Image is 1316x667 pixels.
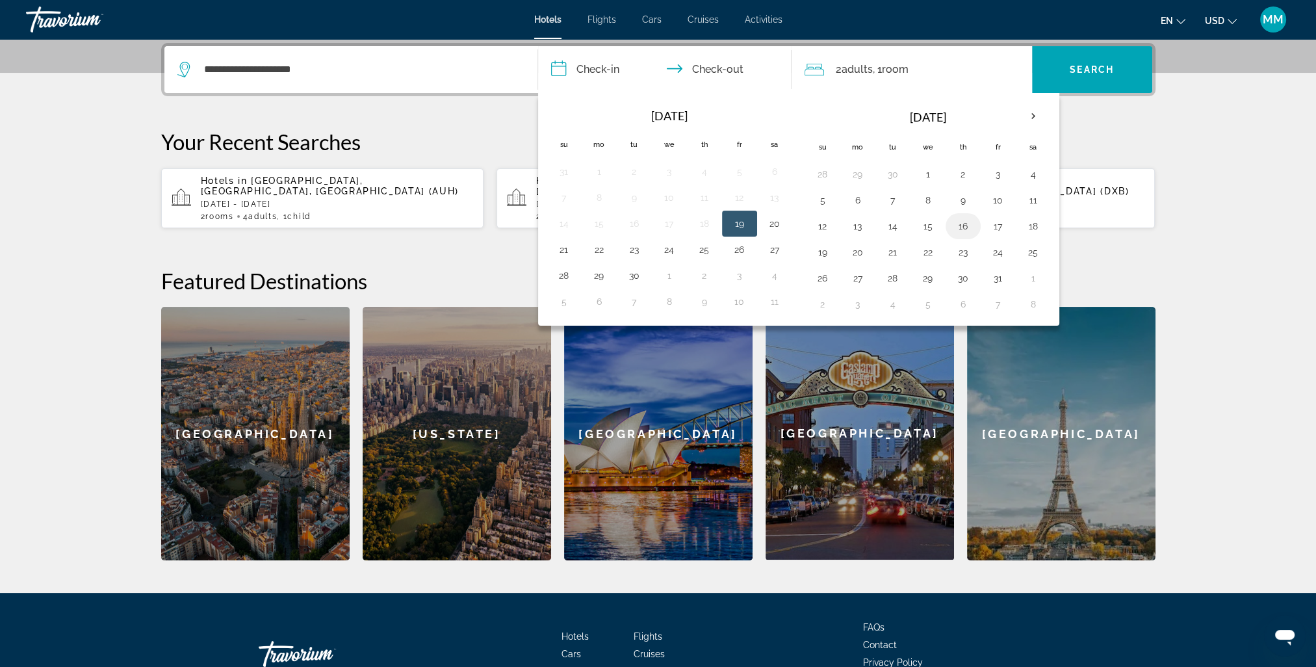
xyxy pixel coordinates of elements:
[694,267,715,285] button: Day 2
[1032,46,1152,93] button: Search
[201,200,474,209] p: [DATE] - [DATE]
[847,295,868,313] button: Day 3
[1016,101,1051,131] button: Next month
[659,267,680,285] button: Day 1
[624,293,645,311] button: Day 7
[988,269,1009,287] button: Day 31
[1256,6,1290,33] button: User Menu
[847,243,868,261] button: Day 20
[840,101,1016,133] th: [DATE]
[1205,11,1237,30] button: Change currency
[847,191,868,209] button: Day 6
[554,241,574,259] button: Day 21
[1161,11,1185,30] button: Change language
[918,217,938,235] button: Day 15
[764,293,785,311] button: Day 11
[842,63,873,75] span: Adults
[161,307,350,560] a: [GEOGRAPHIC_DATA]
[953,217,974,235] button: Day 16
[918,269,938,287] button: Day 29
[863,622,884,633] a: FAQs
[847,165,868,183] button: Day 29
[988,217,1009,235] button: Day 17
[1023,165,1044,183] button: Day 4
[634,631,662,642] span: Flights
[847,217,868,235] button: Day 13
[764,163,785,181] button: Day 6
[642,14,662,25] a: Cars
[589,267,610,285] button: Day 29
[624,163,645,181] button: Day 2
[561,649,581,659] a: Cars
[561,631,589,642] span: Hotels
[1023,191,1044,209] button: Day 11
[243,212,277,221] span: 4
[26,3,156,36] a: Travorium
[536,200,809,209] p: [DATE] - [DATE]
[1161,16,1173,26] span: en
[201,176,459,196] span: [GEOGRAPHIC_DATA], [GEOGRAPHIC_DATA], [GEOGRAPHIC_DATA] (AUH)
[766,307,954,560] div: [GEOGRAPHIC_DATA]
[554,267,574,285] button: Day 28
[564,307,753,560] a: [GEOGRAPHIC_DATA]
[883,243,903,261] button: Day 21
[694,163,715,181] button: Day 4
[589,163,610,181] button: Day 1
[918,165,938,183] button: Day 1
[873,60,909,79] span: , 1
[554,163,574,181] button: Day 31
[729,293,750,311] button: Day 10
[1023,295,1044,313] button: Day 8
[953,165,974,183] button: Day 2
[554,215,574,233] button: Day 14
[1023,243,1044,261] button: Day 25
[953,269,974,287] button: Day 30
[589,189,610,207] button: Day 8
[624,267,645,285] button: Day 30
[624,241,645,259] button: Day 23
[363,307,551,560] a: [US_STATE]
[1023,269,1044,287] button: Day 1
[988,191,1009,209] button: Day 10
[988,243,1009,261] button: Day 24
[161,168,484,229] button: Hotels in [GEOGRAPHIC_DATA], [GEOGRAPHIC_DATA], [GEOGRAPHIC_DATA] (AUH)[DATE] - [DATE]2rooms4Adul...
[967,307,1155,560] a: [GEOGRAPHIC_DATA]
[764,267,785,285] button: Day 4
[688,14,719,25] a: Cruises
[729,189,750,207] button: Day 12
[694,189,715,207] button: Day 11
[883,165,903,183] button: Day 30
[918,295,938,313] button: Day 5
[882,63,909,75] span: Room
[538,46,792,93] button: Check in and out dates
[534,14,561,25] span: Hotels
[953,191,974,209] button: Day 9
[587,14,616,25] a: Flights
[589,215,610,233] button: Day 15
[883,269,903,287] button: Day 28
[554,293,574,311] button: Day 5
[277,212,310,221] span: , 1
[634,649,665,659] span: Cruises
[1023,217,1044,235] button: Day 18
[729,163,750,181] button: Day 5
[988,165,1009,183] button: Day 3
[953,243,974,261] button: Day 23
[918,243,938,261] button: Day 22
[729,241,750,259] button: Day 26
[745,14,782,25] a: Activities
[205,212,233,221] span: rooms
[729,215,750,233] button: Day 19
[863,640,897,650] a: Contact
[287,212,310,221] span: Child
[694,293,715,311] button: Day 9
[764,241,785,259] button: Day 27
[201,212,234,221] span: 2
[164,46,1152,93] div: Search widget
